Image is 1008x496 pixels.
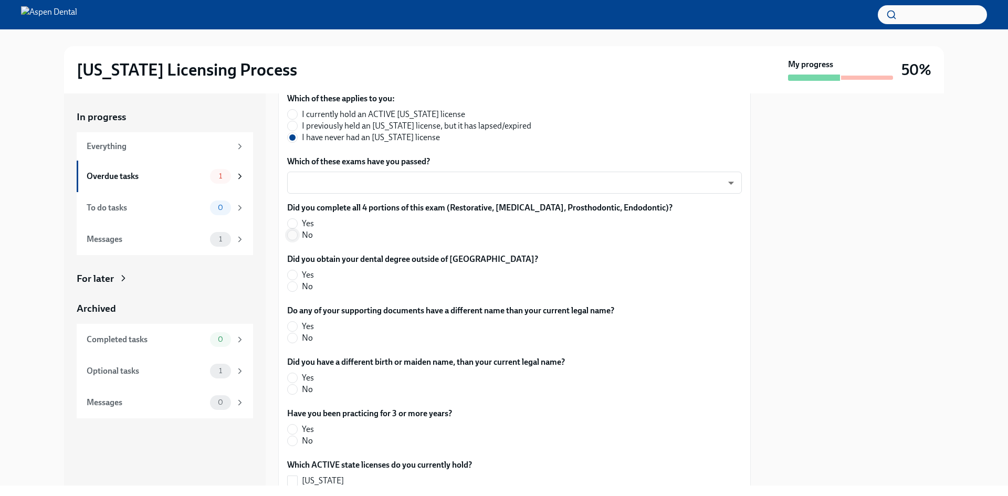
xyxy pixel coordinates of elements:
[77,132,253,161] a: Everything
[302,269,314,281] span: Yes
[287,305,614,316] label: Do any of your supporting documents have a different name than your current legal name?
[87,141,231,152] div: Everything
[287,408,452,419] label: Have you been practicing for 3 or more years?
[287,156,742,167] label: Which of these exams have you passed?
[287,459,472,471] label: Which ACTIVE state licenses do you currently hold?
[212,335,229,343] span: 0
[87,234,206,245] div: Messages
[287,172,742,194] div: ​
[302,321,314,332] span: Yes
[77,272,114,286] div: For later
[901,60,931,79] h3: 50%
[213,235,228,243] span: 1
[302,475,344,487] span: [US_STATE]
[287,93,540,104] label: Which of these applies to you:
[77,224,253,255] a: Messages1
[87,397,206,408] div: Messages
[87,202,206,214] div: To do tasks
[302,435,313,447] span: No
[287,356,565,368] label: Did you have a different birth or maiden name, than your current legal name?
[77,192,253,224] a: To do tasks0
[77,324,253,355] a: Completed tasks0
[77,59,297,80] h2: [US_STATE] Licensing Process
[213,367,228,375] span: 1
[302,120,531,132] span: I previously held an [US_STATE] license, but it has lapsed/expired
[87,171,206,182] div: Overdue tasks
[287,254,538,265] label: Did you obtain your dental degree outside of [GEOGRAPHIC_DATA]?
[77,161,253,192] a: Overdue tasks1
[788,59,833,70] strong: My progress
[77,355,253,387] a: Optional tasks1
[302,424,314,435] span: Yes
[21,6,77,23] img: Aspen Dental
[302,132,440,143] span: I have never had an [US_STATE] license
[212,204,229,212] span: 0
[77,302,253,315] a: Archived
[302,384,313,395] span: No
[77,387,253,418] a: Messages0
[212,398,229,406] span: 0
[302,281,313,292] span: No
[302,218,314,229] span: Yes
[302,372,314,384] span: Yes
[302,332,313,344] span: No
[213,172,228,180] span: 1
[302,109,465,120] span: I currently hold an ACTIVE [US_STATE] license
[77,110,253,124] a: In progress
[87,365,206,377] div: Optional tasks
[77,272,253,286] a: For later
[302,229,313,241] span: No
[287,202,673,214] label: Did you complete all 4 portions of this exam (Restorative, [MEDICAL_DATA], Prosthodontic, Endodon...
[87,334,206,345] div: Completed tasks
